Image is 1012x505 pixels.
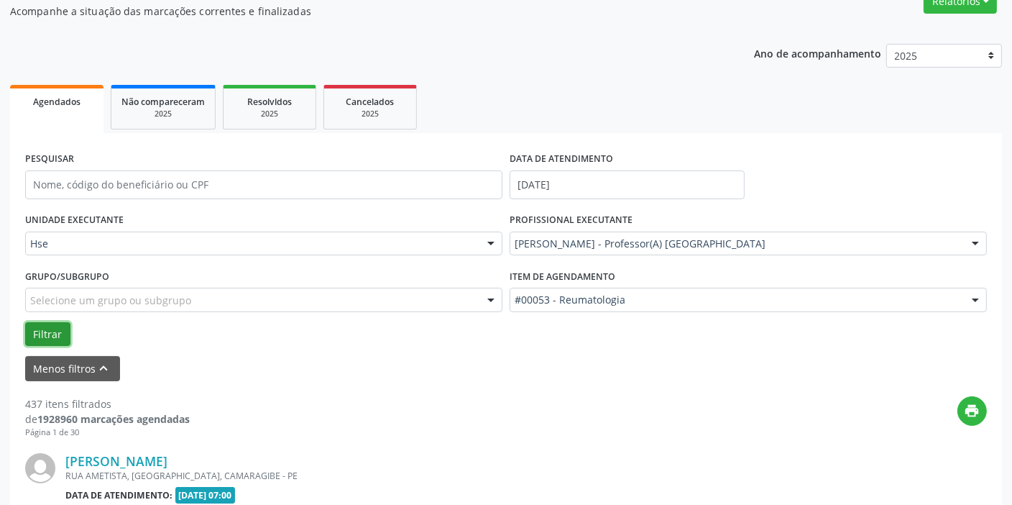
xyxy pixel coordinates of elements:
[10,4,704,19] p: Acompanhe a situação das marcações correntes e finalizadas
[25,411,190,427] div: de
[25,356,120,381] button: Menos filtroskeyboard_arrow_up
[30,293,191,308] span: Selecione um grupo ou subgrupo
[247,96,292,108] span: Resolvidos
[96,360,112,376] i: keyboard_arrow_up
[37,412,190,426] strong: 1928960 marcações agendadas
[334,109,406,119] div: 2025
[754,44,881,62] p: Ano de acompanhamento
[65,489,172,501] b: Data de atendimento:
[515,237,957,251] span: [PERSON_NAME] - Professor(A) [GEOGRAPHIC_DATA]
[65,470,771,482] div: RUA AMETISTA, [GEOGRAPHIC_DATA], CAMARAGIBE - PE
[510,170,745,199] input: Selecione um intervalo
[25,427,190,439] div: Página 1 de 30
[25,265,109,288] label: Grupo/Subgrupo
[510,209,632,232] label: PROFISSIONAL EXECUTANTE
[25,209,124,232] label: UNIDADE EXECUTANTE
[25,322,70,347] button: Filtrar
[121,96,205,108] span: Não compareceram
[510,148,613,170] label: DATA DE ATENDIMENTO
[175,487,236,504] span: [DATE] 07:00
[510,265,615,288] label: Item de agendamento
[234,109,305,119] div: 2025
[957,396,987,426] button: print
[33,96,80,108] span: Agendados
[25,453,55,483] img: img
[30,237,473,251] span: Hse
[965,403,980,419] i: print
[121,109,205,119] div: 2025
[346,96,395,108] span: Cancelados
[25,170,502,199] input: Nome, código do beneficiário ou CPF
[25,396,190,411] div: 437 itens filtrados
[515,293,957,307] span: #00053 - Reumatologia
[65,453,167,469] a: [PERSON_NAME]
[25,148,74,170] label: PESQUISAR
